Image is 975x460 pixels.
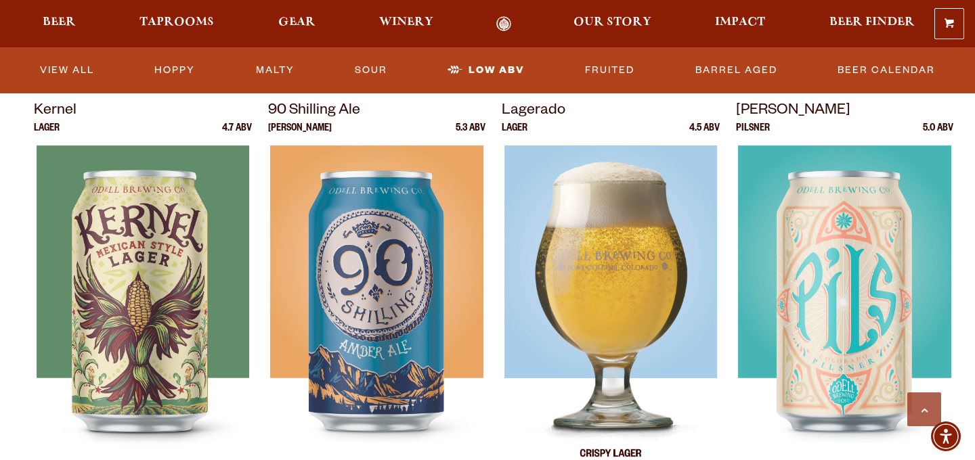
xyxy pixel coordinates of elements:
[349,55,393,86] a: Sour
[502,99,720,124] p: Lagerado
[34,124,60,145] p: Lager
[573,17,651,28] span: Our Story
[565,16,660,32] a: Our Story
[149,55,200,86] a: Hoppy
[715,17,765,28] span: Impact
[131,16,223,32] a: Taprooms
[907,392,941,426] a: Scroll to top
[370,16,442,32] a: Winery
[736,99,954,124] p: [PERSON_NAME]
[580,55,640,86] a: Fruited
[821,16,924,32] a: Beer Finder
[43,17,76,28] span: Beer
[251,55,300,86] a: Malty
[832,55,940,86] a: Beer Calendar
[456,124,485,145] p: 5.3 ABV
[278,17,316,28] span: Gear
[35,55,100,86] a: View All
[923,124,953,145] p: 5.0 ABV
[706,16,774,32] a: Impact
[479,16,529,32] a: Odell Home
[268,99,486,124] p: 90 Shilling Ale
[269,16,324,32] a: Gear
[34,99,252,124] p: Kernel
[139,17,214,28] span: Taprooms
[689,124,720,145] p: 4.5 ABV
[442,55,530,86] a: Low ABV
[736,124,770,145] p: Pilsner
[931,421,961,451] div: Accessibility Menu
[268,124,332,145] p: [PERSON_NAME]
[690,55,783,86] a: Barrel Aged
[34,16,85,32] a: Beer
[502,124,527,145] p: Lager
[379,17,433,28] span: Winery
[829,17,915,28] span: Beer Finder
[222,124,252,145] p: 4.7 ABV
